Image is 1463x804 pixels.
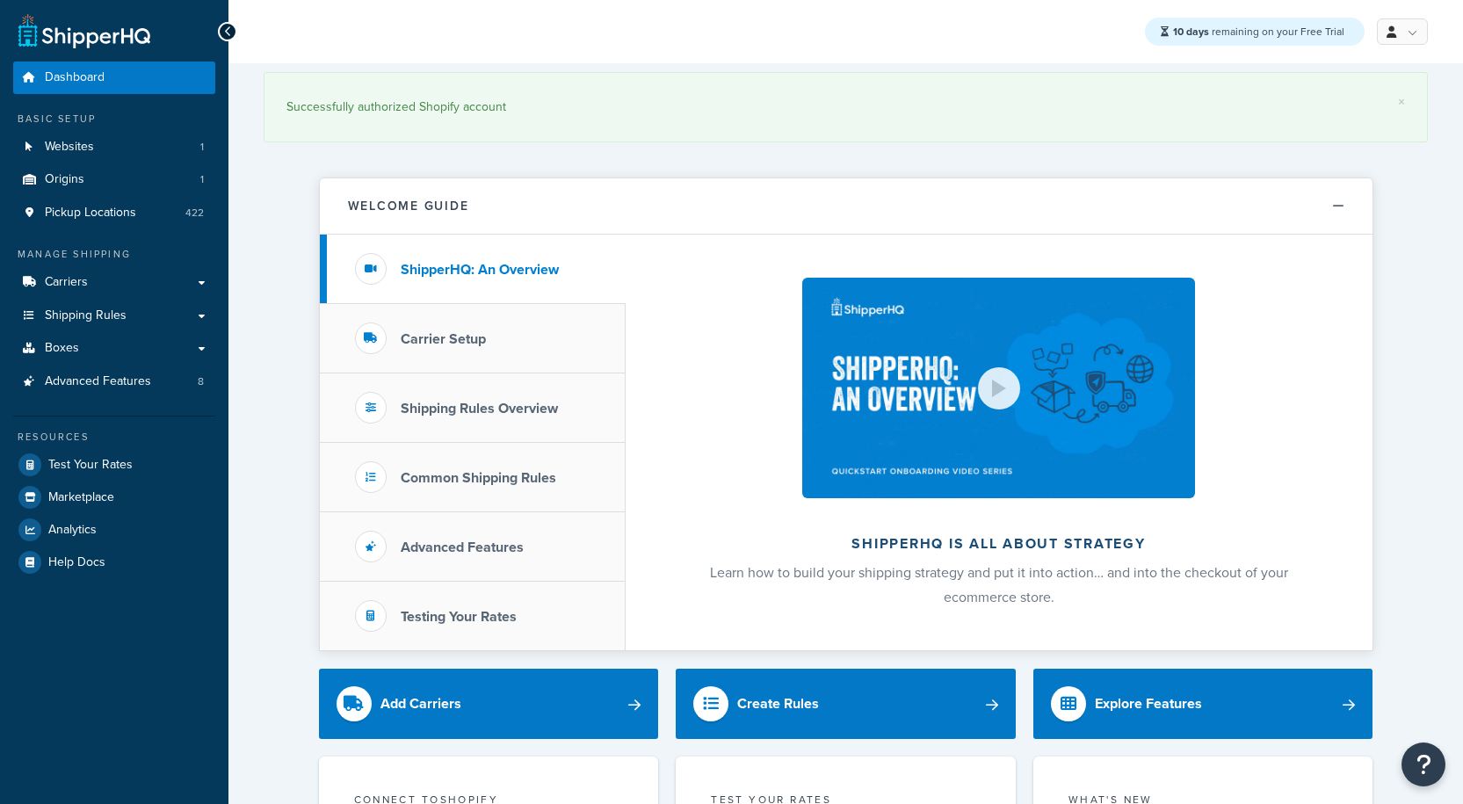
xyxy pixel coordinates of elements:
[710,562,1288,607] span: Learn how to build your shipping strategy and put it into action… and into the checkout of your e...
[13,482,215,513] a: Marketplace
[13,332,215,365] a: Boxes
[45,275,88,290] span: Carriers
[48,490,114,505] span: Marketplace
[13,131,215,163] a: Websites1
[13,366,215,398] a: Advanced Features8
[13,163,215,196] li: Origins
[401,331,486,347] h3: Carrier Setup
[286,95,1405,120] div: Successfully authorized Shopify account
[45,341,79,356] span: Boxes
[45,172,84,187] span: Origins
[1401,742,1445,786] button: Open Resource Center
[13,430,215,445] div: Resources
[319,669,659,739] a: Add Carriers
[185,206,204,221] span: 422
[13,131,215,163] li: Websites
[13,247,215,262] div: Manage Shipping
[13,62,215,94] a: Dashboard
[1173,24,1209,40] strong: 10 days
[1095,692,1202,716] div: Explore Features
[1173,24,1344,40] span: remaining on your Free Trial
[45,308,127,323] span: Shipping Rules
[401,470,556,486] h3: Common Shipping Rules
[320,178,1372,235] button: Welcome Guide
[45,70,105,85] span: Dashboard
[13,163,215,196] a: Origins1
[200,140,204,155] span: 1
[802,278,1194,498] img: ShipperHQ is all about strategy
[737,692,819,716] div: Create Rules
[1033,669,1373,739] a: Explore Features
[45,140,94,155] span: Websites
[13,449,215,481] a: Test Your Rates
[1398,95,1405,109] a: ×
[200,172,204,187] span: 1
[198,374,204,389] span: 8
[401,540,524,555] h3: Advanced Features
[13,300,215,332] a: Shipping Rules
[45,374,151,389] span: Advanced Features
[348,199,469,213] h2: Welcome Guide
[13,547,215,578] a: Help Docs
[672,536,1326,552] h2: ShipperHQ is all about strategy
[48,458,133,473] span: Test Your Rates
[13,197,215,229] li: Pickup Locations
[13,266,215,299] a: Carriers
[13,197,215,229] a: Pickup Locations422
[401,262,559,278] h3: ShipperHQ: An Overview
[48,523,97,538] span: Analytics
[13,514,215,546] a: Analytics
[48,555,105,570] span: Help Docs
[676,669,1016,739] a: Create Rules
[45,206,136,221] span: Pickup Locations
[401,609,517,625] h3: Testing Your Rates
[380,692,461,716] div: Add Carriers
[401,401,558,416] h3: Shipping Rules Overview
[13,112,215,127] div: Basic Setup
[13,366,215,398] li: Advanced Features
